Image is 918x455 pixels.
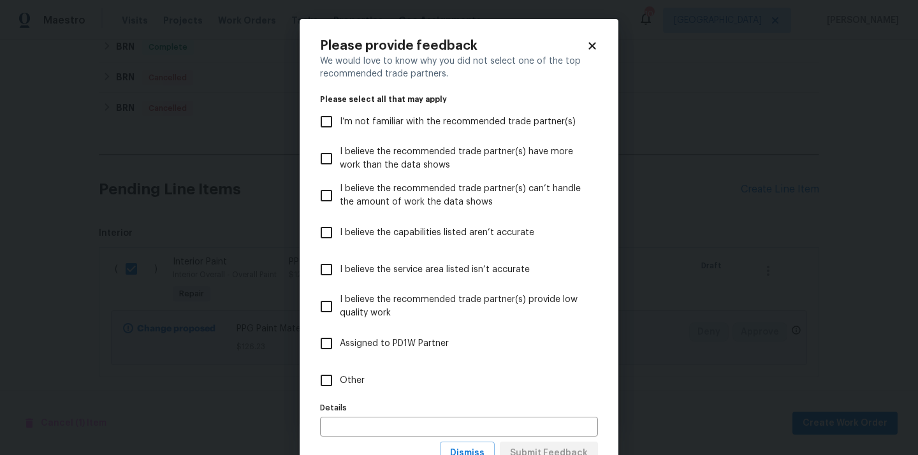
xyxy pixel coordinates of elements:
[340,293,588,320] span: I believe the recommended trade partner(s) provide low quality work
[320,55,598,80] div: We would love to know why you did not select one of the top recommended trade partners.
[340,337,449,350] span: Assigned to PD1W Partner
[340,115,576,129] span: I’m not familiar with the recommended trade partner(s)
[340,226,534,240] span: I believe the capabilities listed aren’t accurate
[340,145,588,172] span: I believe the recommended trade partner(s) have more work than the data shows
[320,404,598,412] label: Details
[320,40,586,52] h2: Please provide feedback
[340,374,365,387] span: Other
[340,182,588,209] span: I believe the recommended trade partner(s) can’t handle the amount of work the data shows
[340,263,530,277] span: I believe the service area listed isn’t accurate
[320,96,598,103] legend: Please select all that may apply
